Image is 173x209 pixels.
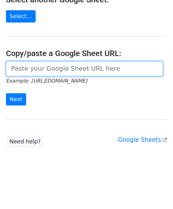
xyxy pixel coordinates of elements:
a: Select... [6,10,36,23]
iframe: Chat Widget [133,171,173,209]
a: Need help? [6,136,44,148]
input: Paste your Google Sheet URL here [6,61,163,76]
input: Next [6,93,26,105]
h4: Copy/paste a Google Sheet URL: [6,49,167,58]
small: Example: [URL][DOMAIN_NAME] [6,78,87,84]
a: Google Sheets [118,136,167,143]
